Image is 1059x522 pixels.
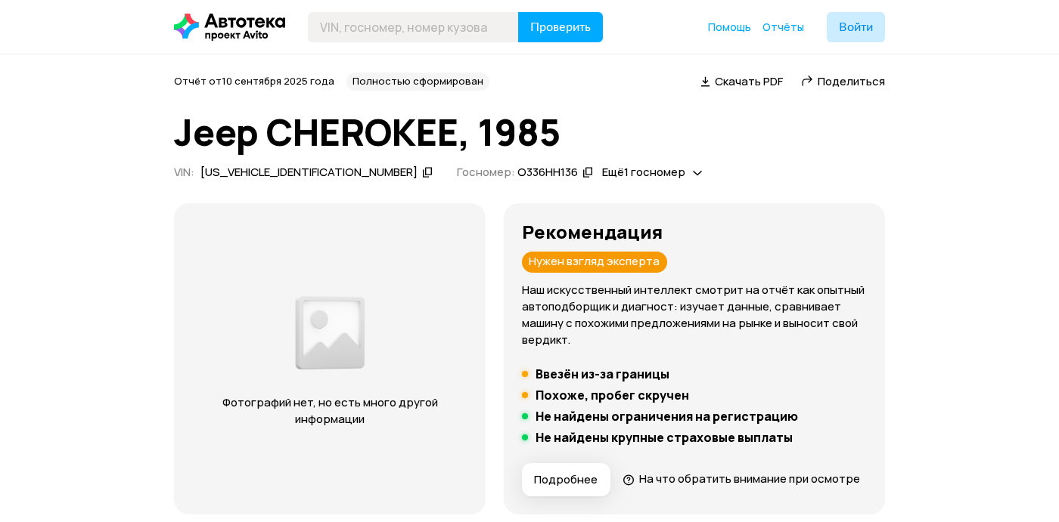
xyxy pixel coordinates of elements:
span: Ещё 1 госномер [602,164,685,180]
p: Наш искусственный интеллект смотрит на отчёт как опытный автоподборщик и диагност: изучает данные... [522,282,867,348]
span: Скачать PDF [715,73,783,89]
h5: Ввезён из-за границы [536,366,669,381]
img: d89e54fb62fcf1f0.png [292,289,368,377]
h5: Похоже, пробег скручен [536,388,689,403]
a: Поделиться [801,73,885,89]
h5: Не найдены ограничения на регистрацию [536,409,798,424]
div: О336НН136 [517,165,578,181]
a: На что обратить внимание при осмотре [623,471,860,486]
span: Проверить [530,21,591,33]
h5: Не найдены крупные страховые выплаты [536,430,793,445]
div: [US_VEHICLE_IDENTIFICATION_NUMBER] [200,165,418,181]
input: VIN, госномер, номер кузова [308,12,519,42]
button: Войти [827,12,885,42]
span: Подробнее [534,472,598,487]
span: Отчёт от 10 сентября 2025 года [174,74,334,88]
span: Помощь [708,20,751,34]
a: Скачать PDF [700,73,783,89]
div: Полностью сформирован [346,73,489,91]
a: Отчёты [762,20,804,35]
div: Нужен взгляд эксперта [522,252,667,273]
p: Фотографий нет, но есть много другой информации [204,394,455,428]
span: VIN : [174,164,194,180]
h1: Jeep CHEROKEE, 1985 [174,112,885,153]
a: Помощь [708,20,751,35]
span: Отчёты [762,20,804,34]
span: Госномер: [457,164,515,180]
span: Войти [839,21,873,33]
button: Подробнее [522,463,610,496]
button: Проверить [518,12,603,42]
span: На что обратить внимание при осмотре [639,471,860,486]
h3: Рекомендация [522,221,867,242]
span: Поделиться [818,73,885,89]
